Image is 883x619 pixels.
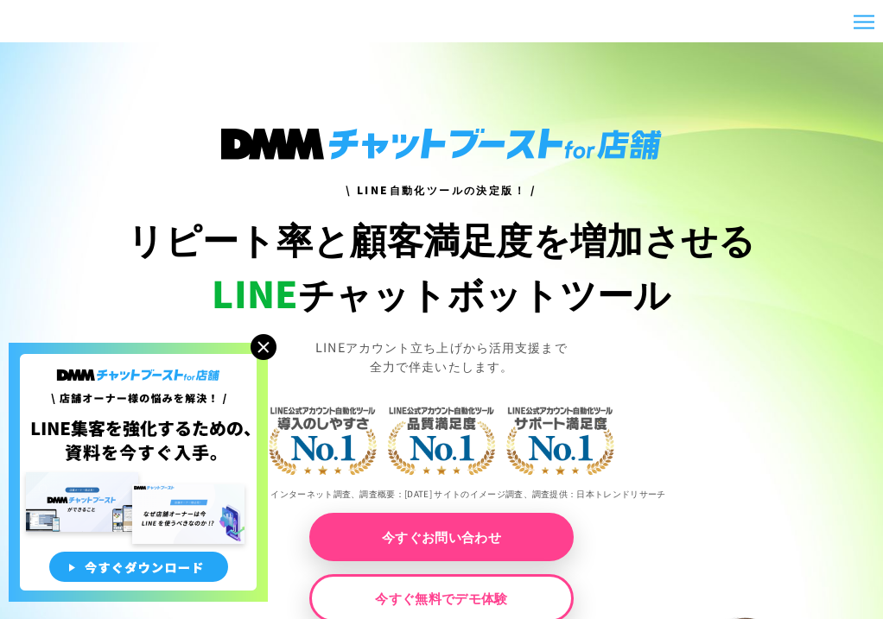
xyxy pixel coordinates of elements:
a: 店舗オーナー様の悩みを解決!LINE集客を狂化するための資料を今すぐ入手! [9,343,268,363]
img: 店舗オーナー様の悩みを解決!LINE集客を狂化するための資料を今すぐ入手! [9,343,268,602]
h3: \ LINE自動化ツールの決定版！ / [27,182,857,199]
h1: リピート率と顧客満足度を増加させる チャットボットツール [27,212,857,320]
img: LINE公式アカウント自動化ツール導入のしやすさNo.1｜LINE公式アカウント自動化ツール品質満足度No.1｜LINE公式アカウント自動化ツールサポート満足度No.1 [269,395,614,475]
span: LINE [212,266,297,319]
a: 今すぐお問い合わせ [309,513,574,561]
p: ※調査方法：インターネット調査、調査概要：[DATE] サイトのイメージ調査、調査提供：日本トレンドリサーチ [27,475,857,513]
p: LINEアカウント立ち上げから活用支援まで 全力で伴走いたします。 [30,338,852,375]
